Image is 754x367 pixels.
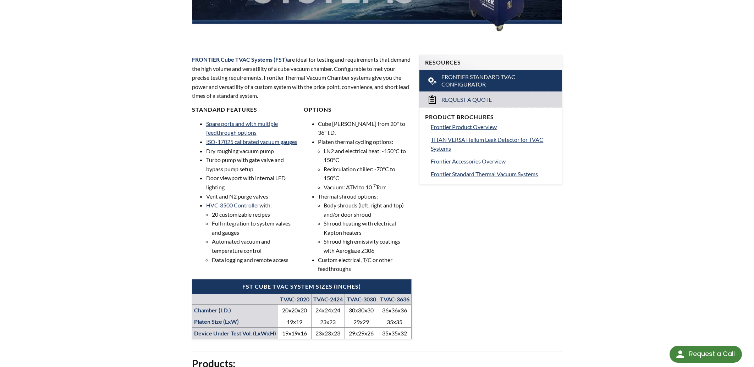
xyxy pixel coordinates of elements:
[441,73,541,88] span: Frontier Standard TVAC Configurator
[212,255,299,265] li: Data logging and remote access
[689,346,735,362] div: Request a Call
[431,136,543,152] span: TITAN VERSA Helium Leak Detector for TVAC Systems
[206,201,299,264] li: with:
[206,192,299,201] li: Vent and N2 purge valves
[304,106,411,113] h4: Options
[311,316,345,328] td: 23x23
[212,237,299,255] li: Automated vacuum and temperature control
[431,169,556,179] a: Frontier Standard Thermal Vacuum Systems
[212,219,299,237] li: Full integration to system valves and gauges
[311,305,345,316] td: 24x24x24
[318,255,411,273] li: Custom electrical, T/C or other feedthroughs
[206,155,299,173] li: Turbo pump with gate valve and bypass pump setup
[192,316,278,328] th: Platen Size (LxW)
[378,294,411,304] th: TVAC-3636
[324,146,411,165] li: LN2 and electrical heat: -150°C to 150°C
[324,183,411,192] li: Vacuum: ATM to 10 Torr
[278,294,311,304] th: TVAC-2020
[324,165,411,183] li: Recirculation chiller: -70°C to 150°C
[675,349,686,360] img: round button
[419,70,562,92] a: Frontier Standard TVAC Configurator
[206,202,259,208] a: HVC-3500 Controller
[345,294,378,304] th: TVAC-3030
[192,55,411,100] p: are ideal for testing and requirements that demand the high volume and versatility of a cube vacu...
[378,328,411,339] td: 35x35x32
[318,192,411,255] li: Thermal shroud options:
[206,173,299,191] li: Door viewport with internal LED lighting
[192,305,278,316] th: Chamber (I.D.)
[278,316,311,328] td: 19x19
[278,305,311,316] td: 20x20x20
[431,158,506,165] span: Frontier Accessories Overview
[324,237,411,255] li: Shroud high emissivity coatings with Aeroglaze Z306
[378,305,411,316] td: 36x36x36
[441,96,492,104] span: Request a Quote
[206,138,297,145] a: ISO-17025 calibrated vacuum gauges
[425,113,556,121] h4: Product Brochures
[318,137,411,192] li: Platen thermal cycling options:
[311,328,345,339] td: 23x23x23
[431,171,538,177] span: Frontier Standard Thermal Vacuum Systems
[431,122,556,132] a: Frontier Product Overview
[324,201,411,219] li: Body shrouds (left, right and top) and/or door shroud
[192,328,278,339] th: Device Under Test Vol. (LxWxH)
[431,123,497,130] span: Frontier Product Overview
[192,106,299,113] h4: Standard Features
[345,328,378,339] td: 29x29x26
[670,346,742,363] div: Request a Call
[318,119,411,137] li: Cube [PERSON_NAME] from 20" to 36" I.D.
[278,328,311,339] td: 19x19x16
[196,283,408,290] h4: FST Cube TVAC System Sizes (inches)
[206,146,299,156] li: Dry roughing vacuum pump
[324,219,411,237] li: Shroud heating with electrical Kapton heaters
[372,183,376,188] sup: -7
[431,135,556,153] a: TITAN VERSA Helium Leak Detector for TVAC Systems
[431,157,556,166] a: Frontier Accessories Overview
[419,91,562,107] a: Request a Quote
[378,316,411,328] td: 35x35
[345,316,378,328] td: 29x29
[192,56,287,63] span: FRONTIER Cube TVAC Systems (FST)
[212,210,299,219] li: 20 customizable recipes
[311,294,345,304] th: TVAC-2424
[345,305,378,316] td: 30x30x30
[206,120,278,136] a: Spare ports and with multiple feedthrough options
[425,59,556,66] h4: Resources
